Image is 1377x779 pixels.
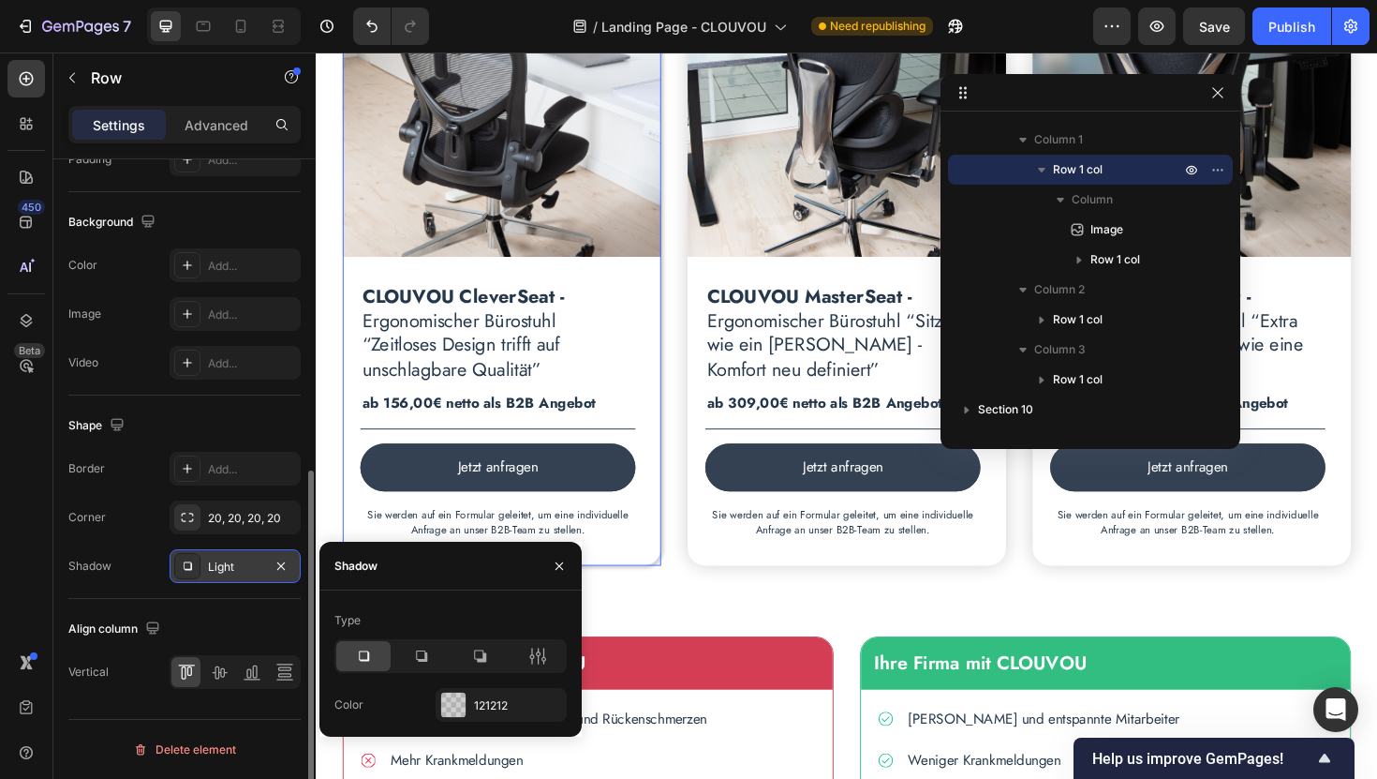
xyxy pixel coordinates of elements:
h2: Ergonomischer Bürostuhl “Sitzen wie ein [PERSON_NAME] - Komfort neu definiert” [412,245,703,351]
p: Mehr Krankmeldungen [79,740,219,760]
p: Advanced [185,115,248,135]
div: Align column [68,617,164,642]
span: Column [1072,190,1113,209]
strong: ab 229,00€ netto als B2B Angebot [779,361,1029,382]
p: Sie werden auf ein Formular geleitet, um eine individuelle Anfrage an unser B2B-Team zu stellen. [49,482,336,514]
div: Vertical [68,664,109,681]
div: 121212 [474,697,562,714]
h2: Ergonomischer Bürostuhl “Extra breit gebaut und weich wie eine Matratze” [777,245,1069,351]
span: Save [1199,19,1230,35]
strong: ab 156,00€ netto als B2B Angebot [49,361,296,382]
button: <p>Jetzt anfragen</p> [47,414,338,465]
p: Settings [93,115,145,135]
p: [PERSON_NAME] und entspannte Mitarbeiter [627,696,914,716]
p: Sie werden auf ein Formular geleitet, um eine individuelle Anfrage an unser B2B-Team zu stellen. [414,482,702,514]
div: Image [68,306,101,322]
div: Beta [14,343,45,358]
div: Add... [208,461,296,478]
div: Padding [68,151,111,168]
span: Image [1090,220,1123,239]
p: Jetzt anfragen [881,428,966,451]
p: Sie werden auf ein Formular geleitet, um eine individuelle Anfrage an unser B2B-Team zu stellen. [779,482,1067,514]
button: <p>Jetzt anfragen</p> [777,414,1069,465]
span: Column 3 [1034,340,1086,359]
span: Row 1 col [1053,310,1103,329]
span: Need republishing [830,18,925,35]
div: Color [68,257,97,274]
div: Add... [208,152,296,169]
div: Border [68,460,105,477]
div: 450 [18,200,45,215]
p: Mitarbeiter mit Verspannungen und Rückenschmerzen [79,696,414,716]
strong: CLOUVOU PowerSeat - [779,245,990,273]
div: Corner [68,509,106,526]
button: Publish [1252,7,1331,45]
div: Shadow [334,558,378,575]
h2: Ergonomischer Bürostuhl “Zeitloses Design trifft auf unschlagbare Qualität” [47,245,338,351]
div: Add... [208,307,296,323]
p: Weniger Krankmeldungen [627,740,789,760]
span: / [593,17,598,37]
div: Shape [68,413,128,439]
div: Delete element [133,739,236,761]
span: Row 1 col [1053,160,1103,179]
p: Jetzt anfragen [515,428,600,451]
p: Ihre Firma ohne CLOUVOU [43,634,533,661]
div: Open Intercom Messenger [1313,687,1358,732]
p: Row [91,67,250,89]
div: Add... [208,258,296,275]
div: Shadow [68,558,111,575]
button: Delete element [68,735,301,765]
button: <p>Jetzt anfragen</p> [412,414,703,465]
div: Publish [1268,17,1315,37]
p: Ihre Firma mit CLOUVOU [591,634,1081,661]
div: Add... [208,355,296,372]
p: 7 [123,15,131,37]
div: Video [68,354,98,371]
div: Color [334,697,363,713]
span: Column 2 [1034,280,1085,299]
p: Jetzt anfragen [150,428,235,451]
iframe: Design area [316,52,1377,779]
span: Row 1 col [1053,370,1103,389]
div: Undo/Redo [353,7,429,45]
div: Background [68,210,159,235]
span: Section 10 [978,400,1033,419]
button: Save [1183,7,1245,45]
span: Landing Page - CLOUVOU [601,17,766,37]
strong: ab 309,00€ netto als B2B Angebot [414,361,663,382]
strong: CLOUVOU MasterSeat - [414,245,631,273]
div: Type [334,612,361,629]
span: Column 1 [1034,130,1083,149]
div: 20, 20, 20, 20 [208,510,296,527]
div: Light [208,559,262,576]
span: Help us improve GemPages! [1092,750,1313,768]
button: Show survey - Help us improve GemPages! [1092,747,1336,770]
strong: CLOUVOU CleverSeat - [49,245,263,273]
span: Row 1 col [1090,250,1140,269]
button: 7 [7,7,140,45]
